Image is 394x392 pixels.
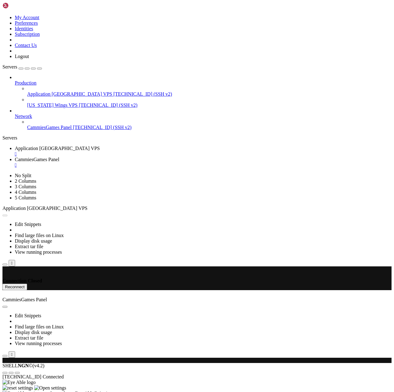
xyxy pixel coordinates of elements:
[79,102,137,108] span: [TECHNICAL_ID] (SSH v2)
[15,233,64,238] a: Find large files on Linux
[15,184,36,189] a: 3 Columns
[15,31,40,37] a: Subscription
[11,261,13,265] div: 
[27,125,72,130] span: CammiesGames Panel
[15,195,36,200] a: 5 Columns
[27,97,392,108] li: [US_STATE] Wings VPS [TECHNICAL_ID] (SSH v2)
[27,119,392,130] li: CammiesGames Panel [TECHNICAL_ID] (SSH v2)
[15,162,392,168] a: 
[15,146,100,151] span: Application [GEOGRAPHIC_DATA] VPS
[15,146,392,157] a: Application Germany VPS
[113,91,172,97] span: [TECHNICAL_ID] (SSH v2)
[2,206,88,211] span: Application [GEOGRAPHIC_DATA] VPS
[15,190,36,195] a: 4 Columns
[15,43,37,48] a: Contact Us
[15,108,392,130] li: Network
[15,26,33,31] a: Identities
[2,64,42,69] a: Servers
[15,157,59,162] span: CammiesGames Panel
[15,80,392,86] a: Production
[73,125,131,130] span: [TECHNICAL_ID] (SSH v2)
[15,244,43,249] a: Extract tar file
[27,91,112,97] span: Application [GEOGRAPHIC_DATA] VPS
[27,102,78,108] span: [US_STATE] Wings VPS
[2,64,17,69] span: Servers
[15,80,36,85] span: Production
[27,86,392,97] li: Application [GEOGRAPHIC_DATA] VPS [TECHNICAL_ID] (SSH v2)
[2,2,38,9] img: Shellngn
[27,91,392,97] a: Application [GEOGRAPHIC_DATA] VPS [TECHNICAL_ID] (SSH v2)
[15,20,38,26] a: Preferences
[15,151,392,157] a: 
[15,222,41,227] a: Edit Snippets
[15,114,392,119] a: Network
[27,102,392,108] a: [US_STATE] Wings VPS [TECHNICAL_ID] (SSH v2)
[9,260,15,266] button: 
[15,54,29,59] a: Logout
[15,114,32,119] span: Network
[15,173,31,178] a: No Split
[15,157,392,168] a: CammiesGames Panel
[15,249,62,255] a: View running processes
[15,15,39,20] a: My Account
[15,238,52,244] a: Display disk usage
[27,125,392,130] a: CammiesGames Panel [TECHNICAL_ID] (SSH v2)
[2,135,392,141] div: Servers
[15,178,36,184] a: 2 Columns
[15,75,392,108] li: Production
